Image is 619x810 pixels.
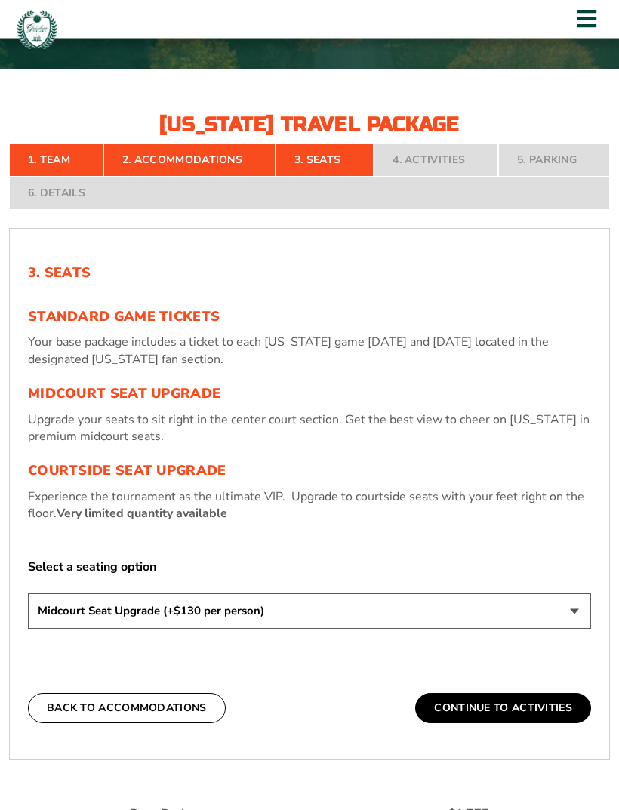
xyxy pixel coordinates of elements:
label: Select a seating option [28,559,591,576]
a: 1. Team [9,144,103,177]
img: Greenbrier Tip-Off [15,8,59,51]
strong: Very limited quantity available [57,506,227,522]
a: 2. Accommodations [103,144,276,177]
h2: [US_STATE] Travel Package [143,115,476,135]
button: Continue To Activities [415,694,591,724]
h3: Courtside Seat Upgrade [28,464,591,480]
h3: Midcourt Seat Upgrade [28,387,591,403]
h2: 3. Seats [28,266,591,282]
p: Experience the tournament as the ultimate VIP. Upgrade to courtside seats with your feet right on... [28,489,591,523]
button: Back To Accommodations [28,694,226,724]
p: Upgrade your seats to sit right in the center court section. Get the best view to cheer on [US_ST... [28,412,591,446]
p: Your base package includes a ticket to each [US_STATE] game [DATE] and [DATE] located in the desi... [28,334,591,368]
h3: Standard Game Tickets [28,310,591,326]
